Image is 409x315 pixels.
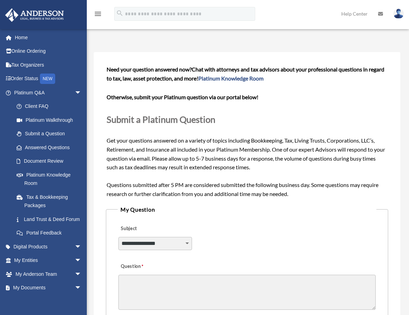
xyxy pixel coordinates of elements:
span: Get your questions answered on a variety of topics including Bookkeeping, Tax, Living Trusts, Cor... [107,66,387,197]
a: My Documentsarrow_drop_down [5,281,92,295]
i: search [116,9,124,17]
a: Submit a Question [10,127,89,141]
label: Question [118,262,172,272]
span: arrow_drop_down [75,267,89,281]
legend: My Question [118,205,376,214]
div: NEW [40,74,55,84]
a: My Entitiesarrow_drop_down [5,254,92,267]
a: Platinum Q&Aarrow_drop_down [5,86,92,100]
img: Anderson Advisors Platinum Portal [3,8,66,22]
label: Subject [118,224,184,233]
a: Answered Questions [10,141,92,154]
a: Order StatusNEW [5,72,92,86]
span: arrow_drop_down [75,281,89,295]
a: Tax & Bookkeeping Packages [10,190,92,212]
a: Platinum Walkthrough [10,113,92,127]
span: arrow_drop_down [75,240,89,254]
a: My Anderson Teamarrow_drop_down [5,267,92,281]
b: Otherwise, submit your Platinum question via our portal below! [107,94,258,100]
span: arrow_drop_down [75,86,89,100]
a: Platinum Knowledge Room [10,168,92,190]
a: menu [94,12,102,18]
span: arrow_drop_down [75,254,89,268]
span: Need your question answered now? [107,66,192,73]
span: Chat with attorneys and tax advisors about your professional questions in regard to tax, law, ass... [107,66,384,82]
a: Portal Feedback [10,226,92,240]
a: Land Trust & Deed Forum [10,212,92,226]
a: Platinum Knowledge Room [198,75,264,82]
a: Tax Organizers [5,58,92,72]
a: Document Review [10,154,92,168]
a: Online Ordering [5,44,92,58]
img: User Pic [393,9,404,19]
i: menu [94,10,102,18]
a: Client FAQ [10,100,92,113]
a: Home [5,31,92,44]
span: Submit a Platinum Question [107,114,215,125]
a: Digital Productsarrow_drop_down [5,240,92,254]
